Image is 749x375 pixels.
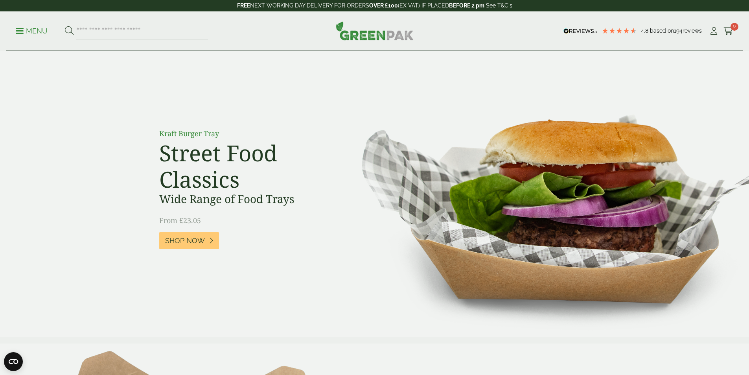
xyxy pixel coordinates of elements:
[237,2,250,9] strong: FREE
[337,51,749,337] img: Street Food Classics
[674,28,683,34] span: 194
[369,2,398,9] strong: OVER £100
[641,28,650,34] span: 4.8
[709,27,719,35] i: My Account
[336,21,414,40] img: GreenPak Supplies
[731,23,738,31] span: 0
[165,236,205,245] span: Shop Now
[602,27,637,34] div: 4.78 Stars
[16,26,48,34] a: Menu
[683,28,702,34] span: reviews
[159,128,336,139] p: Kraft Burger Tray
[650,28,674,34] span: Based on
[4,352,23,371] button: Open CMP widget
[449,2,484,9] strong: BEFORE 2 pm
[159,192,336,206] h3: Wide Range of Food Trays
[723,25,733,37] a: 0
[563,28,598,34] img: REVIEWS.io
[16,26,48,36] p: Menu
[486,2,512,9] a: See T&C's
[723,27,733,35] i: Cart
[159,140,336,192] h2: Street Food Classics
[159,232,219,249] a: Shop Now
[159,216,201,225] span: From £23.05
